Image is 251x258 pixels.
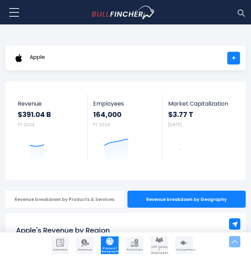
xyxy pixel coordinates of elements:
img: AAPL logo [11,51,26,66]
a: Company Overview [51,236,69,254]
span: Apple [30,54,45,60]
span: Overview [52,248,68,251]
small: [DATE] [168,122,182,128]
img: Bullfincher logo [92,6,155,19]
span: CEO Salary / Employees [151,246,167,254]
span: Product / Geography [102,247,118,253]
a: Revenue $391.04 B FY 2024 [12,94,88,161]
a: Market Capitalization $3.77 T [DATE] [163,94,238,161]
small: FY 2024 [18,122,35,128]
a: Company Product/Geography [101,236,119,254]
h1: Apple's Revenue by Region [16,225,235,236]
a: Apple [11,52,45,64]
span: Revenue [18,100,82,107]
a: Go to homepage [92,6,168,19]
span: Competitors [176,248,192,251]
strong: $3.77 T [168,110,233,119]
strong: 164,000 [93,110,157,119]
span: Revenue [77,248,93,251]
small: FY 2024 [93,122,110,128]
strong: $391.04 B [18,110,82,119]
a: Employees 164,000 FY 2024 [88,94,162,161]
span: Market Capitalization [168,100,233,107]
a: Company Competitors [175,236,193,254]
div: Revenue breakdown by Geography [127,191,246,208]
a: Company Revenue [76,236,94,254]
span: Financials [126,248,143,251]
a: Company Financials [126,236,143,254]
a: Company Employees [150,236,168,254]
a: + [227,52,240,64]
span: Employees [93,100,157,107]
div: Revenue breakdown by Products & Services [5,191,124,208]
